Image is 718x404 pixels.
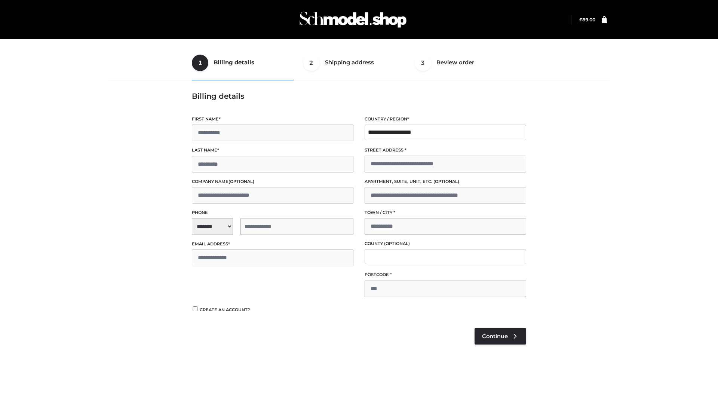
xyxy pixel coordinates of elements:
[365,178,526,185] label: Apartment, suite, unit, etc.
[192,241,353,248] label: Email address
[579,17,595,22] a: £89.00
[365,240,526,247] label: County
[192,209,353,216] label: Phone
[579,17,595,22] bdi: 89.00
[192,147,353,154] label: Last name
[192,116,353,123] label: First name
[228,179,254,184] span: (optional)
[475,328,526,345] a: Continue
[482,333,508,340] span: Continue
[365,209,526,216] label: Town / City
[192,178,353,185] label: Company name
[365,271,526,278] label: Postcode
[384,241,410,246] span: (optional)
[433,179,459,184] span: (optional)
[365,147,526,154] label: Street address
[192,92,526,101] h3: Billing details
[297,5,409,34] img: Schmodel Admin 964
[365,116,526,123] label: Country / Region
[192,306,199,311] input: Create an account?
[579,17,582,22] span: £
[200,307,250,312] span: Create an account?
